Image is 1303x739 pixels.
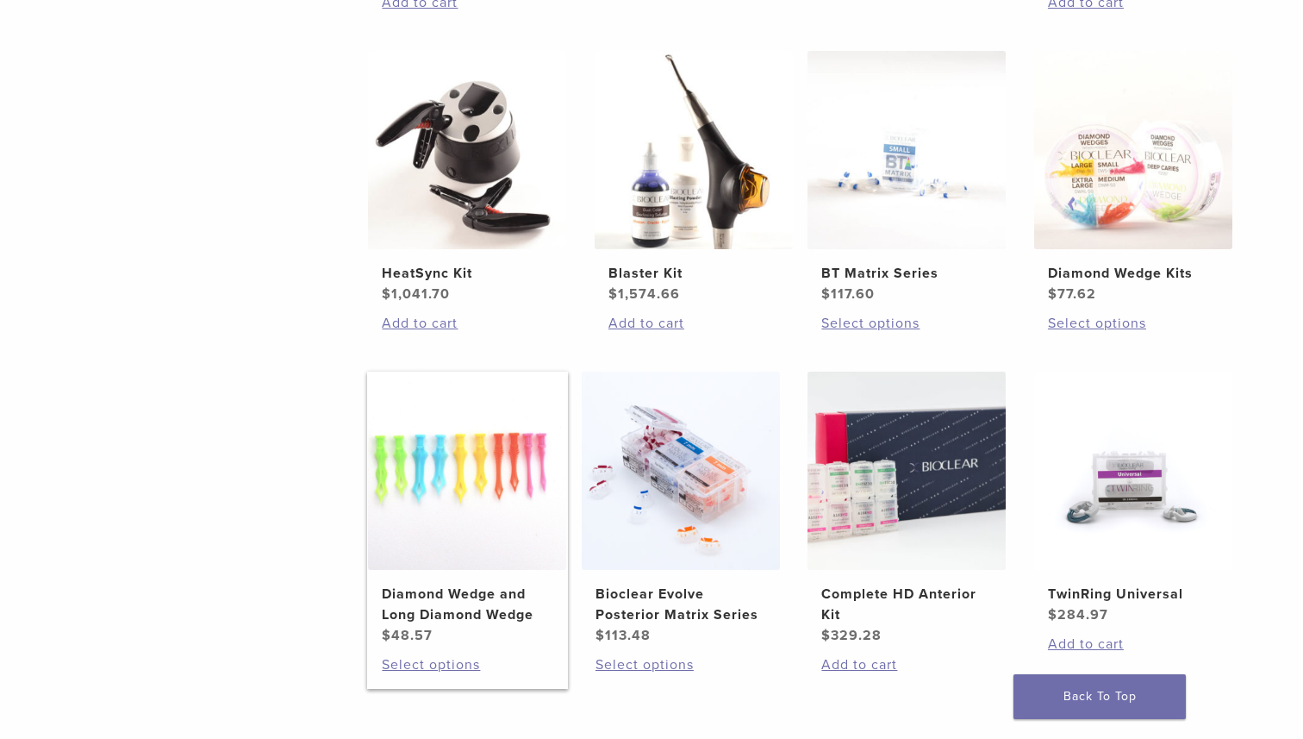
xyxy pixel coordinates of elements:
[608,313,779,334] a: Add to cart: “Blaster Kit”
[1048,313,1219,334] a: Select options for “Diamond Wedge Kits”
[608,285,618,303] span: $
[382,627,391,644] span: $
[1048,606,1108,623] bdi: 284.97
[821,263,992,284] h2: BT Matrix Series
[807,372,1007,646] a: Complete HD Anterior KitComplete HD Anterior Kit $329.28
[821,285,831,303] span: $
[1048,606,1057,623] span: $
[581,372,782,646] a: Bioclear Evolve Posterior Matrix SeriesBioclear Evolve Posterior Matrix Series $113.48
[382,584,552,625] h2: Diamond Wedge and Long Diamond Wedge
[382,285,450,303] bdi: 1,041.70
[1048,584,1219,604] h2: TwinRing Universal
[595,584,766,625] h2: Bioclear Evolve Posterior Matrix Series
[807,51,1006,249] img: BT Matrix Series
[821,285,875,303] bdi: 117.60
[807,372,1006,570] img: Complete HD Anterior Kit
[821,654,992,675] a: Add to cart: “Complete HD Anterior Kit”
[1048,263,1219,284] h2: Diamond Wedge Kits
[1034,51,1232,249] img: Diamond Wedge Kits
[367,372,568,646] a: Diamond Wedge and Long Diamond WedgeDiamond Wedge and Long Diamond Wedge $48.57
[821,584,992,625] h2: Complete HD Anterior Kit
[1048,634,1219,654] a: Add to cart: “TwinRing Universal”
[1033,51,1234,304] a: Diamond Wedge KitsDiamond Wedge Kits $77.62
[382,627,433,644] bdi: 48.57
[1033,372,1234,625] a: TwinRing UniversalTwinRing Universal $284.97
[595,627,605,644] span: $
[1048,285,1057,303] span: $
[821,313,992,334] a: Select options for “BT Matrix Series”
[382,263,552,284] h2: HeatSync Kit
[821,627,882,644] bdi: 329.28
[807,51,1007,304] a: BT Matrix SeriesBT Matrix Series $117.60
[367,51,568,304] a: HeatSync KitHeatSync Kit $1,041.70
[595,654,766,675] a: Select options for “Bioclear Evolve Posterior Matrix Series”
[382,313,552,334] a: Add to cart: “HeatSync Kit”
[821,627,831,644] span: $
[1034,372,1232,570] img: TwinRing Universal
[595,51,793,249] img: Blaster Kit
[368,51,566,249] img: HeatSync Kit
[368,372,566,570] img: Diamond Wedge and Long Diamond Wedge
[608,285,680,303] bdi: 1,574.66
[382,285,391,303] span: $
[594,51,795,304] a: Blaster KitBlaster Kit $1,574.66
[582,372,780,570] img: Bioclear Evolve Posterior Matrix Series
[382,654,552,675] a: Select options for “Diamond Wedge and Long Diamond Wedge”
[1013,674,1186,719] a: Back To Top
[595,627,651,644] bdi: 113.48
[1048,285,1096,303] bdi: 77.62
[608,263,779,284] h2: Blaster Kit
